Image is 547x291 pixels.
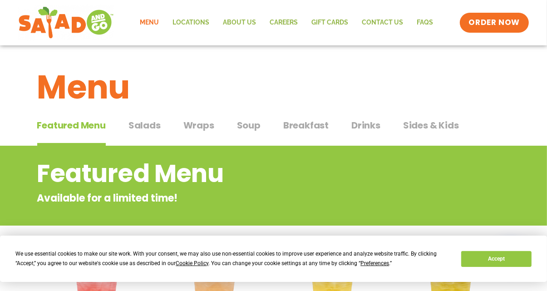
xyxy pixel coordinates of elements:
span: Cookie Policy [176,260,208,266]
h2: Featured Menu [37,155,437,192]
a: Careers [263,12,305,33]
span: Breakfast [283,118,329,132]
nav: Menu [133,12,440,33]
span: Salads [128,118,161,132]
a: About Us [217,12,263,33]
img: new-SAG-logo-768×292 [18,5,114,41]
button: Accept [461,251,531,267]
span: Drinks [351,118,380,132]
span: Featured Menu [37,118,106,132]
span: ORDER NOW [469,17,520,28]
a: Menu [133,12,166,33]
a: Locations [166,12,217,33]
span: Soup [237,118,261,132]
a: Contact Us [355,12,410,33]
div: Tabbed content [37,115,510,146]
div: We use essential cookies to make our site work. With your consent, we may also use non-essential ... [15,249,450,268]
span: Wraps [183,118,214,132]
span: Preferences [360,260,389,266]
a: FAQs [410,12,440,33]
a: ORDER NOW [460,13,529,33]
a: GIFT CARDS [305,12,355,33]
h1: Menu [37,63,510,112]
p: Available for a limited time! [37,191,437,206]
span: Sides & Kids [403,118,459,132]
